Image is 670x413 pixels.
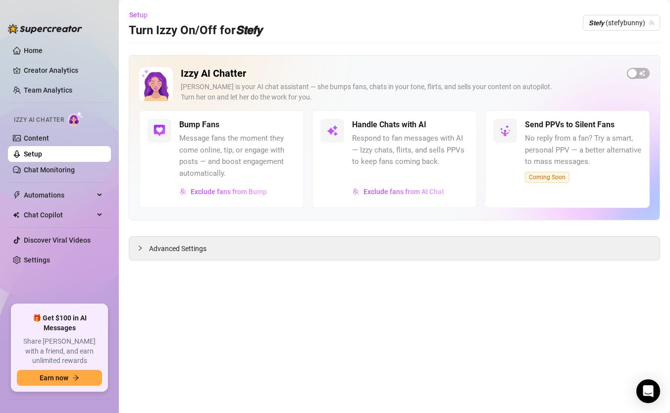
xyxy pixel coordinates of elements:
[68,111,83,126] img: AI Chatter
[17,337,102,366] span: Share [PERSON_NAME] with a friend, and earn unlimited rewards
[137,245,143,251] span: collapsed
[525,119,615,131] h5: Send PPVs to Silent Fans
[352,133,468,168] span: Respond to fan messages with AI — Izzy chats, flirts, and sells PPVs to keep fans coming back.
[636,379,660,403] div: Open Intercom Messenger
[179,184,267,200] button: Exclude fans from Bump
[649,20,655,26] span: team
[154,125,165,137] img: svg%3e
[352,184,445,200] button: Exclude fans from AI Chat
[137,243,149,254] div: collapsed
[180,188,187,195] img: svg%3e
[8,24,82,34] img: logo-BBDzfeDw.svg
[129,23,262,39] h3: Turn Izzy On/Off for 𝙎𝙩𝙚𝙛𝙮
[129,11,148,19] span: Setup
[181,82,619,103] div: [PERSON_NAME] is your AI chat assistant — she bumps fans, chats in your tone, flirts, and sells y...
[129,7,155,23] button: Setup
[24,62,103,78] a: Creator Analytics
[24,207,94,223] span: Chat Copilot
[24,256,50,264] a: Settings
[24,134,49,142] a: Content
[499,125,511,137] img: svg%3e
[139,67,173,101] img: Izzy AI Chatter
[352,119,426,131] h5: Handle Chats with AI
[24,236,91,244] a: Discover Viral Videos
[24,166,75,174] a: Chat Monitoring
[181,67,619,80] h2: Izzy AI Chatter
[179,133,296,179] span: Message fans the moment they come online, tip, or engage with posts — and boost engagement automa...
[525,133,641,168] span: No reply from a fan? Try a smart, personal PPV — a better alternative to mass messages.
[17,313,102,333] span: 🎁 Get $100 in AI Messages
[525,172,569,183] span: Coming Soon
[13,191,21,199] span: thunderbolt
[13,211,19,218] img: Chat Copilot
[72,374,79,381] span: arrow-right
[24,86,72,94] a: Team Analytics
[40,374,68,382] span: Earn now
[179,119,219,131] h5: Bump Fans
[24,187,94,203] span: Automations
[14,115,64,125] span: Izzy AI Chatter
[24,47,43,54] a: Home
[149,243,206,254] span: Advanced Settings
[589,15,654,30] span: 𝙎𝙩𝙚𝙛𝙮 (stefybunny)
[353,188,360,195] img: svg%3e
[17,370,102,386] button: Earn nowarrow-right
[24,150,42,158] a: Setup
[326,125,338,137] img: svg%3e
[191,188,267,196] span: Exclude fans from Bump
[363,188,444,196] span: Exclude fans from AI Chat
